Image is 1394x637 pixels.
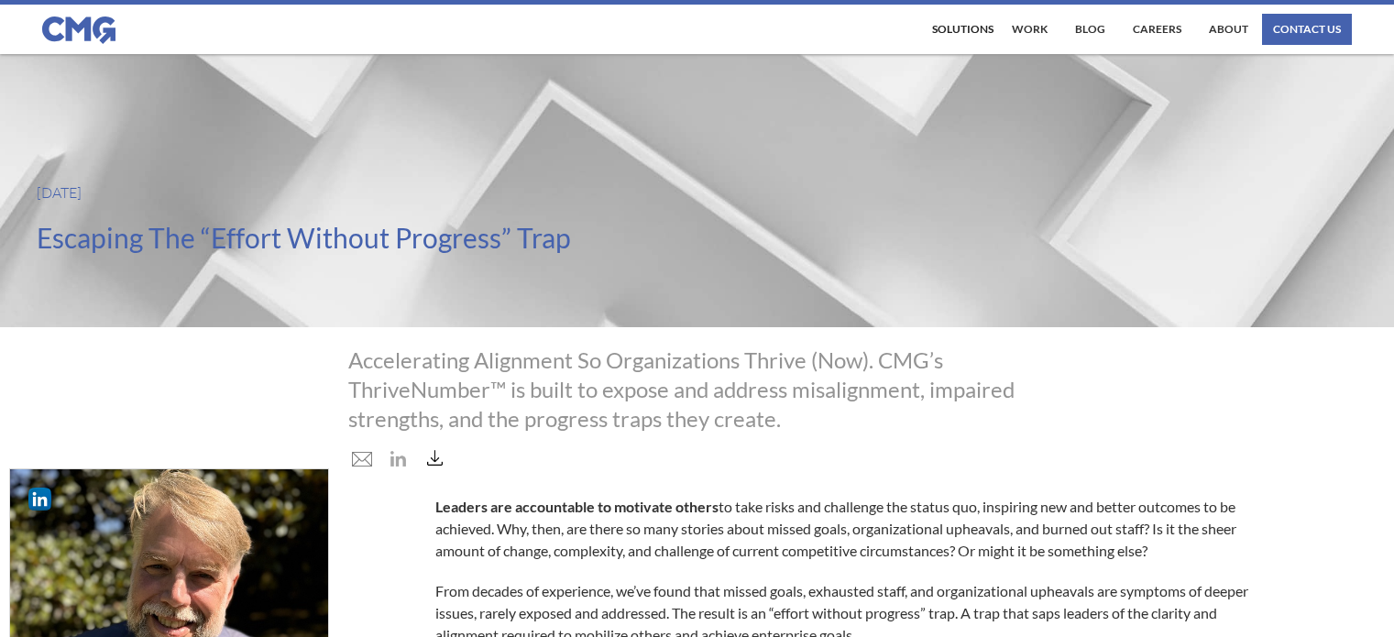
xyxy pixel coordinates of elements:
div: contact us [1273,24,1341,35]
div: Accelerating Alignment So Organizations Thrive (Now). CMG’s ThriveNumber™ is built to expose and ... [348,346,1046,434]
a: About [1204,14,1253,45]
div: Solutions [932,24,993,35]
a: Blog [1070,14,1110,45]
strong: Leaders are accountable to motivate others [435,498,719,515]
p: to take risks and challenge the status quo, inspiring new and better outcomes to be achieved. Why... [435,496,1269,562]
img: CMG logo in blue. [42,16,115,44]
a: work [1007,14,1052,45]
img: LinkedIn icon in grey [389,449,408,468]
img: mail icon in grey [350,450,374,469]
a: Careers [1128,14,1186,45]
